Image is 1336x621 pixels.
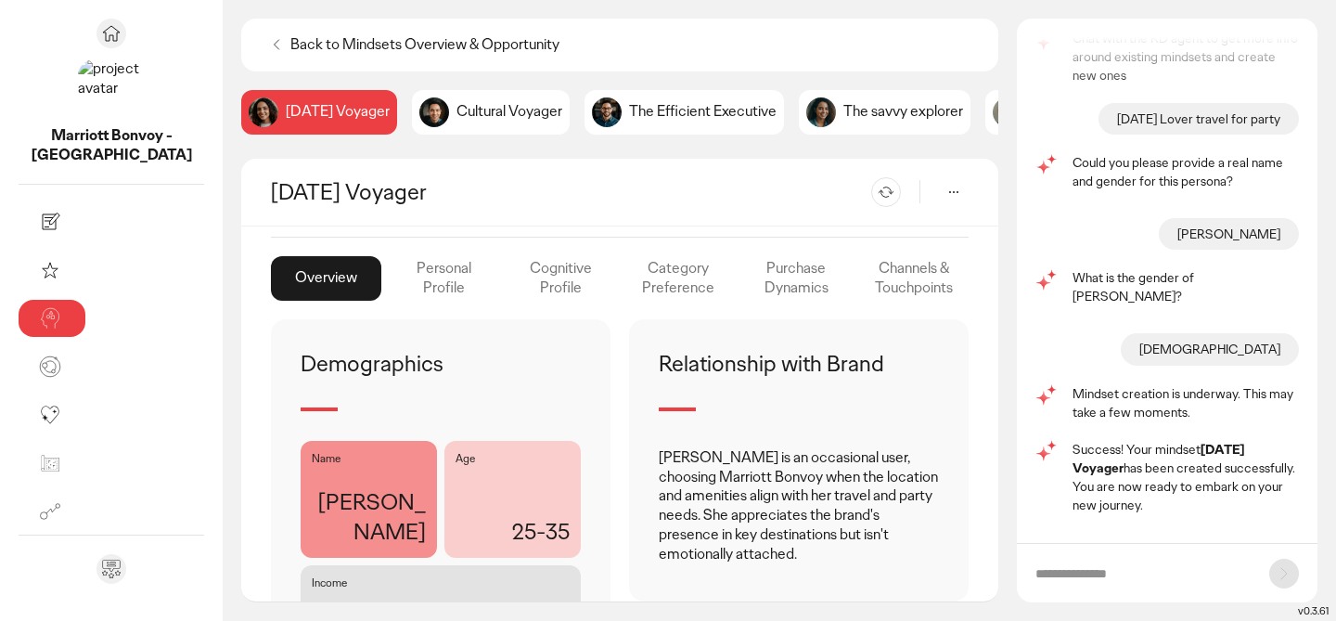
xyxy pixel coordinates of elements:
[858,256,969,301] div: Channels & Touchpoints
[985,90,1189,135] div: The Thoughtful Explorer
[1073,268,1299,305] p: What is the gender of [PERSON_NAME]?
[301,349,443,378] p: Demographics
[456,102,562,122] p: Cultural Voyager
[286,102,390,122] p: [DATE] Voyager
[1073,153,1299,190] p: Could you please provide a real name and gender for this persona?
[241,90,397,135] div: Carnival Voyager
[312,487,426,547] p: [PERSON_NAME]
[843,102,963,122] p: The savvy explorer
[78,59,145,126] img: project avatar
[1073,384,1299,421] p: Mindset creation is underway. This may take a few moments.
[871,177,901,207] button: Refresh
[659,349,884,378] p: Relationship with Brand
[312,452,426,467] p: Name
[456,452,570,467] p: Age
[629,102,777,122] p: The Efficient Executive
[1073,29,1299,84] p: Chat with the RD agent to get more info around existing mindsets and create new ones
[96,554,126,584] div: Send feedback
[1159,218,1299,250] div: [PERSON_NAME]
[659,448,939,564] p: [PERSON_NAME] is an occasional user, choosing Marriott Bonvoy when the location and amenities ali...
[412,90,570,135] div: Cultural Voyager
[456,517,570,547] p: 25-35
[271,177,427,206] h2: [DATE] Voyager
[1121,333,1299,365] div: [DEMOGRAPHIC_DATA]
[623,256,734,301] div: Category Preference
[1073,440,1299,514] p: Success! Your mindset has been created successfully. You are now ready to embark on your new jour...
[506,256,616,301] div: Cognitive Profile
[584,90,784,135] div: The Efficient Executive
[1098,103,1299,135] div: [DATE] Lover travel for party
[290,35,559,55] p: Back to Mindsets Overview & Opportunity
[389,256,499,301] div: Personal Profile
[312,576,570,591] p: Income
[741,256,852,301] div: Purchase Dynamics
[271,256,381,301] div: Overview
[1073,441,1244,476] strong: [DATE] Voyager
[19,126,204,165] p: Marriott Bonvoy - Brazil
[799,90,970,135] div: The savvy explorer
